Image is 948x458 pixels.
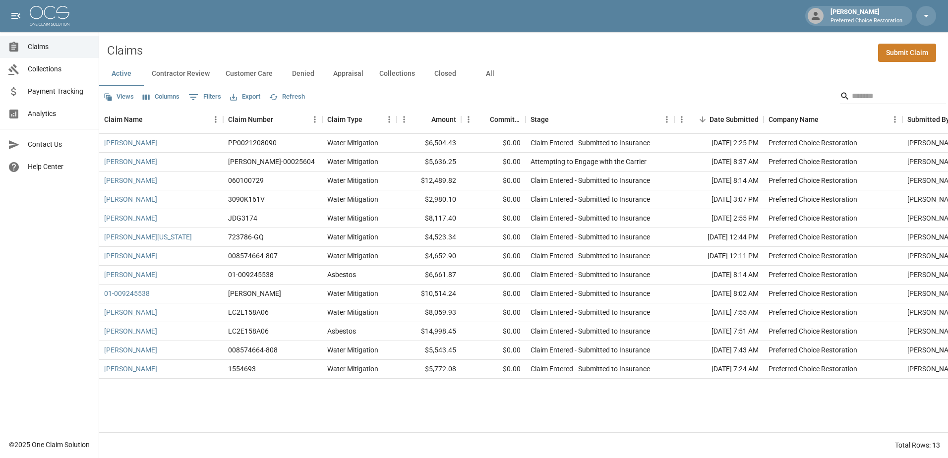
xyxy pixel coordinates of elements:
div: Preferred Choice Restoration [769,232,857,242]
div: Claim Name [104,106,143,133]
div: $0.00 [461,247,526,266]
div: Claim Entered - Submitted to Insurance [531,364,650,374]
button: Export [228,89,263,105]
div: Preferred Choice Restoration [769,270,857,280]
div: Claim Entered - Submitted to Insurance [531,138,650,148]
div: Claim Entered - Submitted to Insurance [531,194,650,204]
div: 008574664-807 [228,251,278,261]
div: Preferred Choice Restoration [769,251,857,261]
button: Show filters [186,89,224,105]
span: Analytics [28,109,91,119]
button: Sort [476,113,490,126]
button: Sort [143,113,157,126]
button: Sort [362,113,376,126]
a: [PERSON_NAME] [104,138,157,148]
a: 01-009245538 [104,288,150,298]
div: [DATE] 2:55 PM [674,209,764,228]
div: 723786-GQ [228,232,264,242]
div: Water Mitigation [327,194,378,204]
div: [DATE] 7:55 AM [674,303,764,322]
div: Water Mitigation [327,157,378,167]
div: [DATE] 3:07 PM [674,190,764,209]
button: Menu [208,112,223,127]
div: Claim Entered - Submitted to Insurance [531,213,650,223]
div: [DATE] 8:14 AM [674,266,764,285]
div: dynamic tabs [99,62,948,86]
button: Sort [819,113,832,126]
div: Total Rows: 13 [895,440,940,450]
div: Amount [431,106,456,133]
span: Claims [28,42,91,52]
div: [DATE] 7:51 AM [674,322,764,341]
div: Claim Entered - Submitted to Insurance [531,270,650,280]
button: Menu [888,112,902,127]
button: Sort [417,113,431,126]
div: Date Submitted [710,106,759,133]
div: $0.00 [461,322,526,341]
button: Select columns [140,89,182,105]
button: Appraisal [325,62,371,86]
div: Water Mitigation [327,138,378,148]
div: © 2025 One Claim Solution [9,440,90,450]
div: Preferred Choice Restoration [769,288,857,298]
div: Claim Type [322,106,397,133]
div: $0.00 [461,285,526,303]
button: Menu [397,112,412,127]
div: [DATE] 12:11 PM [674,247,764,266]
div: [DATE] 8:37 AM [674,153,764,172]
div: Preferred Choice Restoration [769,345,857,355]
div: $0.00 [461,341,526,360]
div: $6,661.87 [397,266,461,285]
div: Claim Number [228,106,273,133]
button: Closed [423,62,468,86]
div: [DATE] 12:44 PM [674,228,764,247]
div: $0.00 [461,228,526,247]
div: $0.00 [461,303,526,322]
div: PRAH-00025604 [228,157,315,167]
a: [PERSON_NAME] [104,194,157,204]
div: 1554693 [228,364,256,374]
div: Claim Entered - Submitted to Insurance [531,251,650,261]
div: PP0021208090 [228,138,277,148]
div: Water Mitigation [327,364,378,374]
a: [PERSON_NAME] [104,251,157,261]
div: Search [840,88,946,106]
a: [PERSON_NAME] [104,326,157,336]
div: Claim Entered - Submitted to Insurance [531,326,650,336]
div: $0.00 [461,172,526,190]
a: [PERSON_NAME] [104,157,157,167]
div: Committed Amount [461,106,526,133]
button: Contractor Review [144,62,218,86]
div: $5,543.45 [397,341,461,360]
div: Company Name [764,106,902,133]
span: Payment Tracking [28,86,91,97]
button: open drawer [6,6,26,26]
a: [PERSON_NAME] [104,364,157,374]
div: Preferred Choice Restoration [769,364,857,374]
span: Contact Us [28,139,91,150]
div: Andra Davis [228,288,281,298]
div: Water Mitigation [327,345,378,355]
div: Claim Entered - Submitted to Insurance [531,175,650,185]
div: Asbestos [327,270,356,280]
div: $2,980.10 [397,190,461,209]
div: LC2E158A06 [228,307,269,317]
a: [PERSON_NAME] [104,175,157,185]
div: Claim Entered - Submitted to Insurance [531,307,650,317]
button: Sort [696,113,710,126]
div: Water Mitigation [327,213,378,223]
div: LC2E158A06 [228,326,269,336]
div: Preferred Choice Restoration [769,175,857,185]
div: Stage [526,106,674,133]
button: Menu [659,112,674,127]
div: [DATE] 2:25 PM [674,134,764,153]
div: Water Mitigation [327,175,378,185]
div: [DATE] 8:14 AM [674,172,764,190]
button: Sort [549,113,563,126]
button: Refresh [267,89,307,105]
div: Asbestos [327,326,356,336]
button: Customer Care [218,62,281,86]
div: Claim Entered - Submitted to Insurance [531,345,650,355]
div: Preferred Choice Restoration [769,194,857,204]
div: Preferred Choice Restoration [769,138,857,148]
